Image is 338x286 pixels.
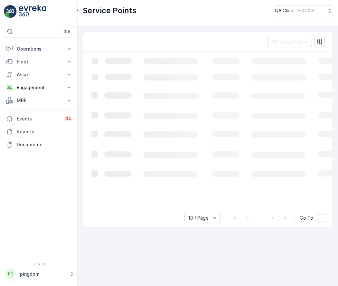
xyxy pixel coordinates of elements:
button: Fleet [4,55,75,68]
img: logo_light-DOdMpM7g.png [19,5,46,18]
p: Service Points [83,5,136,16]
button: Clear Filters [267,37,312,47]
div: PP [5,269,16,279]
p: Engagement [17,84,62,91]
img: logo [4,5,17,18]
a: Documents [4,138,75,151]
p: Events [17,116,61,122]
p: Fleet [17,59,62,65]
p: MRF [17,97,62,104]
span: Go To [300,215,313,221]
a: Events34 [4,112,75,125]
p: pingdom [20,271,66,277]
button: QA Client(+03:00) [275,5,333,16]
p: Asset [17,71,62,78]
p: 34 [66,116,71,121]
p: QA Client [275,7,295,14]
button: Asset [4,68,75,81]
p: Clear Filters [280,39,308,45]
button: MRF [4,94,75,107]
p: Reports [17,129,72,135]
button: Engagement [4,81,75,94]
button: Operations [4,43,75,55]
span: v 1.48.1 [4,262,75,266]
button: PPpingdom [4,267,75,281]
p: Operations [17,46,62,52]
p: ⌘B [64,29,70,34]
p: Documents [17,141,72,148]
a: Reports [4,125,75,138]
p: ( +03:00 ) [298,8,314,13]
